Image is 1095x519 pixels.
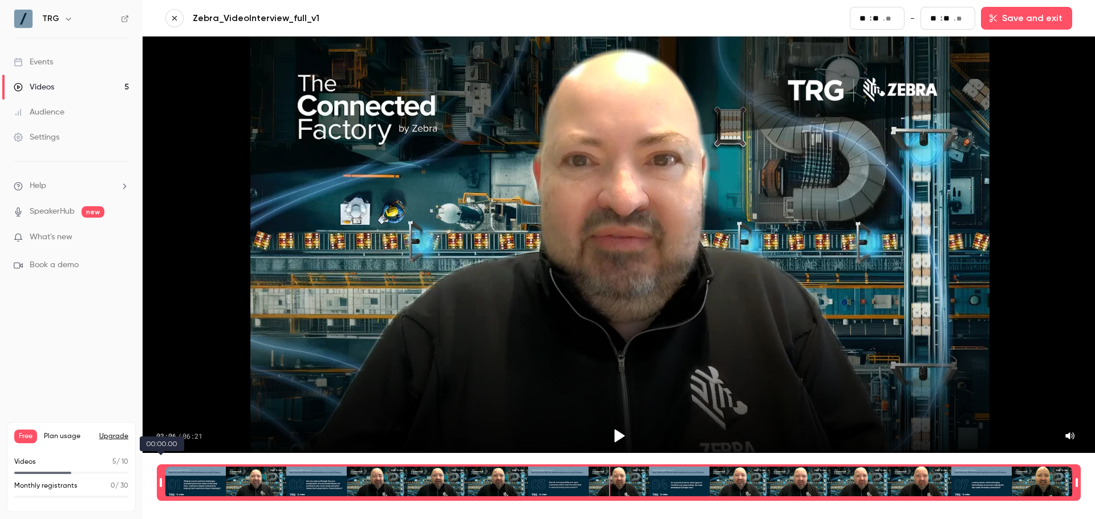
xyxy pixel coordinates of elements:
span: Help [30,180,46,192]
input: minutes [930,12,939,24]
button: Upgrade [99,432,128,441]
span: . [954,13,955,24]
div: Videos [14,81,54,93]
div: Time range seconds end time [1073,465,1081,500]
input: milliseconds [956,13,966,25]
div: 03:06 [156,431,202,440]
input: seconds [943,12,952,24]
fieldset: 06:21.50 [920,7,975,30]
a: SpeakerHub [30,206,75,218]
span: new [82,206,104,218]
span: Free [14,430,37,443]
a: Zebra_VideoInterview_full_v1 [193,11,467,25]
p: / 30 [111,481,128,491]
button: Save and exit [981,7,1072,30]
div: Events [14,56,53,68]
h6: TRG [42,13,59,24]
img: TRG [14,10,33,28]
span: : [940,13,942,24]
button: Play [605,422,632,449]
p: Videos [14,457,36,467]
section: Video player [143,36,1095,453]
span: 03:06 [156,431,176,440]
span: 0 [111,483,115,489]
div: Time range selector [165,467,1072,498]
input: minutes [859,12,869,24]
div: Settings [14,132,59,143]
div: Audience [14,107,64,118]
button: Mute [1058,424,1081,447]
span: / [177,431,181,440]
fieldset: 00:00.00 [850,7,905,30]
p: Monthly registrants [14,481,78,491]
li: help-dropdown-opener [14,180,129,192]
span: Book a demo [30,259,79,271]
span: 5 [112,459,116,465]
span: Plan usage [44,432,92,441]
input: milliseconds [886,13,895,25]
span: : [870,13,871,24]
p: / 10 [112,457,128,467]
span: 06:21 [182,431,202,440]
div: Time range seconds start time [157,465,165,500]
span: . [883,13,885,24]
span: What's new [30,231,72,243]
input: seconds [873,12,882,24]
span: - [910,11,915,25]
